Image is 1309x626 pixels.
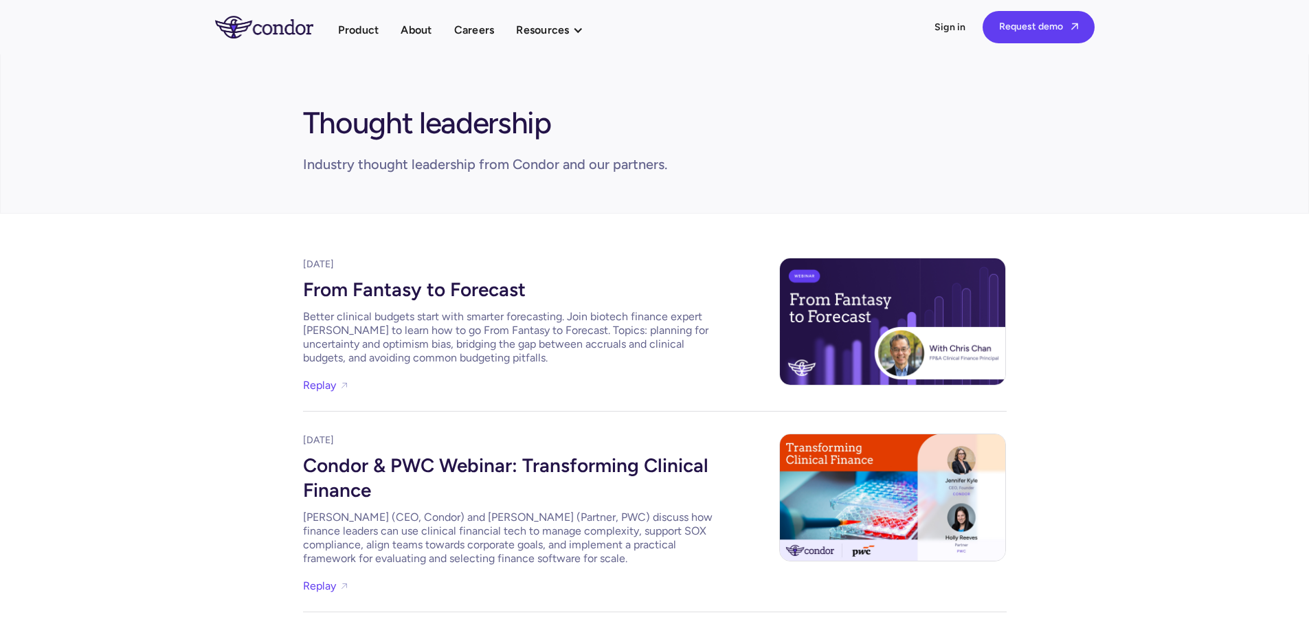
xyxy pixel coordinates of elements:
[454,21,495,39] a: Careers
[303,376,336,394] a: Replay
[303,258,715,271] div: [DATE]
[401,21,432,39] a: About
[303,447,715,566] a: Condor & PWC Webinar: Transforming Clinical Finance[PERSON_NAME] (CEO, Condor) and [PERSON_NAME] ...
[303,98,551,142] h1: Thought leadership
[338,21,379,39] a: Product
[303,155,667,174] div: Industry thought leadership from Condor and our partners.
[983,11,1095,43] a: Request demo
[303,434,715,447] div: [DATE]
[935,21,966,34] a: Sign in
[516,21,596,39] div: Resources
[303,271,715,365] a: From Fantasy to ForecastBetter clinical budgets start with smarter forecasting. Join biotech fina...
[516,21,569,39] div: Resources
[1071,22,1078,31] span: 
[215,16,338,38] a: home
[303,271,715,304] div: From Fantasy to Forecast
[303,447,715,505] div: Condor & PWC Webinar: Transforming Clinical Finance
[303,310,715,365] div: Better clinical budgets start with smarter forecasting. Join biotech finance expert [PERSON_NAME]...
[303,577,336,595] a: Replay
[303,511,715,566] div: [PERSON_NAME] (CEO, Condor) and [PERSON_NAME] (Partner, PWC) discuss how finance leaders can use ...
